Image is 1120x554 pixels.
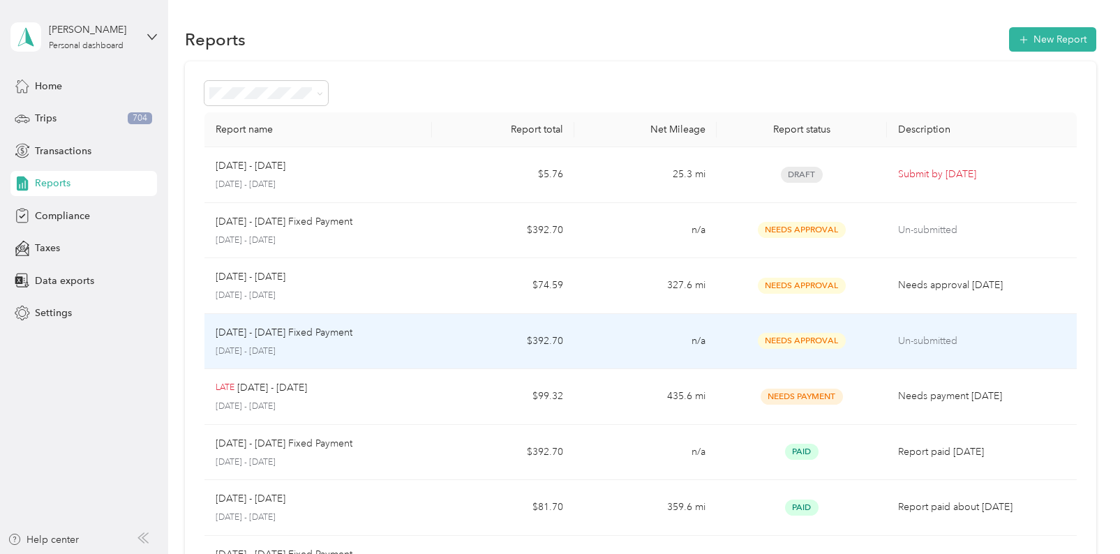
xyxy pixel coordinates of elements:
[574,314,717,370] td: n/a
[898,334,1066,349] p: Un-submitted
[216,511,421,524] p: [DATE] - [DATE]
[432,314,574,370] td: $392.70
[761,389,843,405] span: Needs Payment
[758,222,846,238] span: Needs Approval
[49,22,136,37] div: [PERSON_NAME]
[216,158,285,174] p: [DATE] - [DATE]
[432,480,574,536] td: $81.70
[574,203,717,259] td: n/a
[216,345,421,358] p: [DATE] - [DATE]
[216,436,352,451] p: [DATE] - [DATE] Fixed Payment
[432,425,574,481] td: $392.70
[574,258,717,314] td: 327.6 mi
[49,42,124,50] div: Personal dashboard
[781,167,823,183] span: Draft
[1042,476,1120,554] iframe: Everlance-gr Chat Button Frame
[216,491,285,507] p: [DATE] - [DATE]
[898,278,1066,293] p: Needs approval [DATE]
[216,325,352,340] p: [DATE] - [DATE] Fixed Payment
[432,203,574,259] td: $392.70
[35,274,94,288] span: Data exports
[216,456,421,469] p: [DATE] - [DATE]
[35,241,60,255] span: Taxes
[758,278,846,294] span: Needs Approval
[35,111,57,126] span: Trips
[35,176,70,190] span: Reports
[1009,27,1096,52] button: New Report
[898,223,1066,238] p: Un-submitted
[216,290,421,302] p: [DATE] - [DATE]
[785,444,819,460] span: Paid
[432,147,574,203] td: $5.76
[432,112,574,147] th: Report total
[35,79,62,93] span: Home
[898,444,1066,460] p: Report paid [DATE]
[574,425,717,481] td: n/a
[237,380,307,396] p: [DATE] - [DATE]
[432,258,574,314] td: $74.59
[574,112,717,147] th: Net Mileage
[574,147,717,203] td: 25.3 mi
[216,382,234,394] p: LATE
[185,32,246,47] h1: Reports
[432,369,574,425] td: $99.32
[574,369,717,425] td: 435.6 mi
[128,112,152,125] span: 704
[204,112,432,147] th: Report name
[785,500,819,516] span: Paid
[898,167,1066,182] p: Submit by [DATE]
[574,480,717,536] td: 359.6 mi
[898,500,1066,515] p: Report paid about [DATE]
[216,400,421,413] p: [DATE] - [DATE]
[728,123,876,135] div: Report status
[898,389,1066,404] p: Needs payment [DATE]
[887,112,1077,147] th: Description
[758,333,846,349] span: Needs Approval
[35,144,91,158] span: Transactions
[35,209,90,223] span: Compliance
[216,234,421,247] p: [DATE] - [DATE]
[216,179,421,191] p: [DATE] - [DATE]
[8,532,79,547] button: Help center
[216,269,285,285] p: [DATE] - [DATE]
[216,214,352,230] p: [DATE] - [DATE] Fixed Payment
[35,306,72,320] span: Settings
